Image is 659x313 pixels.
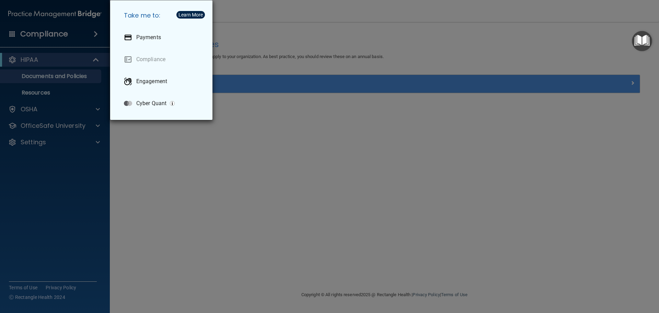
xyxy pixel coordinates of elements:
[176,11,205,19] button: Learn More
[136,100,166,107] p: Cyber Quant
[118,72,207,91] a: Engagement
[118,6,207,25] h5: Take me to:
[136,78,167,85] p: Engagement
[118,28,207,47] a: Payments
[178,12,203,17] div: Learn More
[136,34,161,41] p: Payments
[118,50,207,69] a: Compliance
[118,94,207,113] a: Cyber Quant
[632,31,652,51] button: Open Resource Center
